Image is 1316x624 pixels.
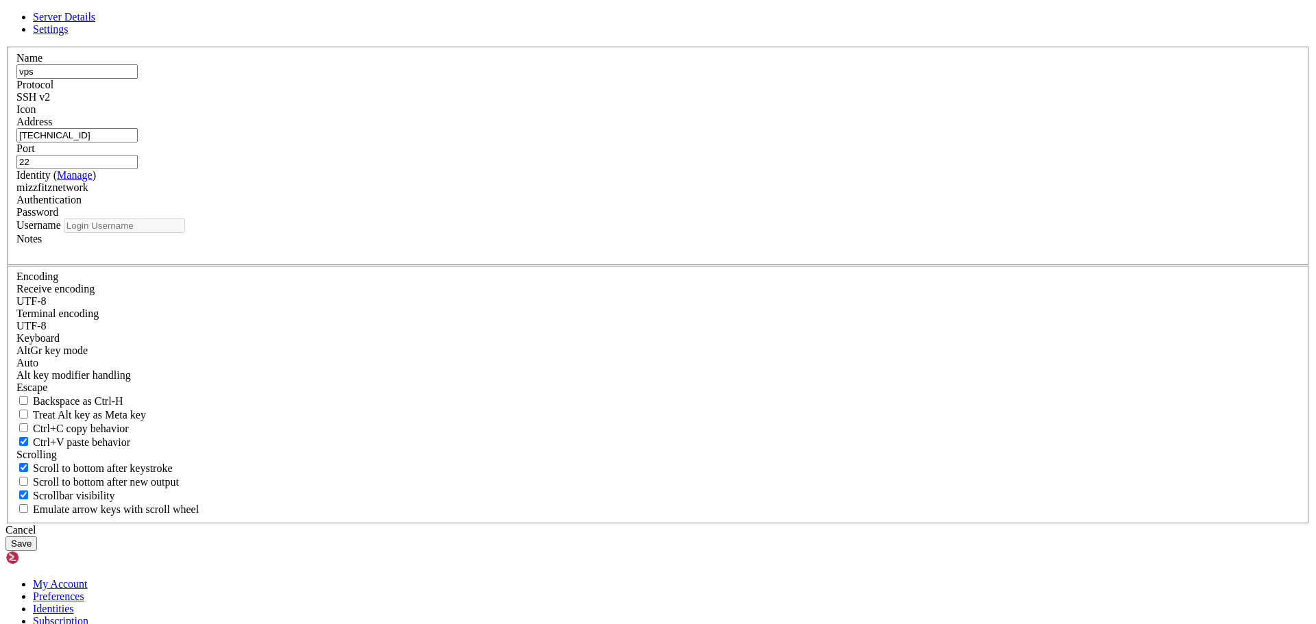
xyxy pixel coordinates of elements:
[19,490,28,499] input: Scrollbar visibility
[5,551,84,564] img: Shellngn
[19,396,28,405] input: Backspace as Ctrl-H
[33,423,129,434] span: Ctrl+C copy behavior
[16,357,1300,369] div: Auto
[19,410,28,419] input: Treat Alt key as Meta key
[16,91,1300,103] div: SSH v2
[16,423,129,434] label: Ctrl-C copies if true, send ^C to host if false. Ctrl-Shift-C sends ^C to host if true, copies if...
[19,477,28,486] input: Scroll to bottom after new output
[16,295,1300,308] div: UTF-8
[16,79,53,90] label: Protocol
[16,395,123,407] label: If true, the backspace should send BS ('\x08', aka ^H). Otherwise the backspace key should send '...
[19,423,28,432] input: Ctrl+C copy behavior
[16,476,179,488] label: Scroll to bottom after new output.
[16,503,199,515] label: When using the alternative screen buffer, and DECCKM (Application Cursor Keys) is active, mouse w...
[16,320,47,332] span: UTF-8
[57,169,93,181] a: Manage
[16,283,95,295] label: Set the expected encoding for data received from the host. If the encodings do not match, visual ...
[16,182,88,193] span: mizzfitznetwork
[16,91,50,103] span: SSH v2
[16,64,138,79] input: Server Name
[5,524,1311,536] div: Cancel
[16,382,47,393] span: Escape
[16,233,42,245] label: Notes
[16,116,52,127] label: Address
[16,308,99,319] label: The default terminal encoding. ISO-2022 enables character map translations (like graphics maps). ...
[16,382,1300,394] div: Escape
[19,504,28,513] input: Emulate arrow keys with scroll wheel
[33,409,146,421] span: Treat Alt key as Meta key
[16,169,96,181] label: Identity
[33,436,130,448] span: Ctrl+V paste behavior
[16,142,35,154] label: Port
[19,463,28,472] input: Scroll to bottom after keystroke
[5,536,37,551] button: Save
[16,194,82,205] label: Authentication
[16,436,130,448] label: Ctrl+V pastes if true, sends ^V to host if false. Ctrl+Shift+V sends ^V to host if true, pastes i...
[16,206,58,218] span: Password
[53,169,96,181] span: ( )
[16,295,47,307] span: UTF-8
[33,578,88,590] a: My Account
[33,603,74,614] a: Identities
[33,503,199,515] span: Emulate arrow keys with scroll wheel
[16,462,173,474] label: Whether to scroll to the bottom on any keystroke.
[16,345,88,356] label: Set the expected encoding for data received from the host. If the encodings do not match, visual ...
[16,490,115,501] label: The vertical scrollbar mode.
[16,320,1300,332] div: UTF-8
[16,128,138,142] input: Host Name or IP
[16,206,1300,219] div: Password
[16,332,60,344] label: Keyboard
[16,449,57,460] label: Scrolling
[16,182,1300,194] div: mizzfitznetwork
[16,357,38,369] span: Auto
[16,271,58,282] label: Encoding
[16,219,61,231] label: Username
[33,490,115,501] span: Scrollbar visibility
[16,103,36,115] label: Icon
[33,23,69,35] a: Settings
[16,369,131,381] label: Controls how the Alt key is handled. Escape: Send an ESC prefix. 8-Bit: Add 128 to the typed char...
[16,52,42,64] label: Name
[16,155,138,169] input: Port Number
[33,590,84,602] a: Preferences
[64,219,185,233] input: Login Username
[33,476,179,488] span: Scroll to bottom after new output
[33,395,123,407] span: Backspace as Ctrl-H
[19,437,28,446] input: Ctrl+V paste behavior
[33,462,173,474] span: Scroll to bottom after keystroke
[16,409,146,421] label: Whether the Alt key acts as a Meta key or as a distinct Alt key.
[33,11,95,23] a: Server Details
